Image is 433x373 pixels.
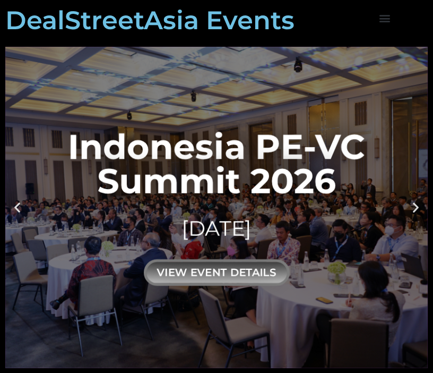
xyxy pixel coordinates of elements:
div: [DATE] [5,214,428,243]
div: view event details [144,259,290,285]
a: Indonesia PE-VC Summit 2026[DATE]view event details [5,47,428,368]
div: Indonesia PE-VC Summit 2026 [5,129,428,198]
a: DealStreetAsia Events [5,5,295,36]
div: Menu Toggle [376,9,394,27]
